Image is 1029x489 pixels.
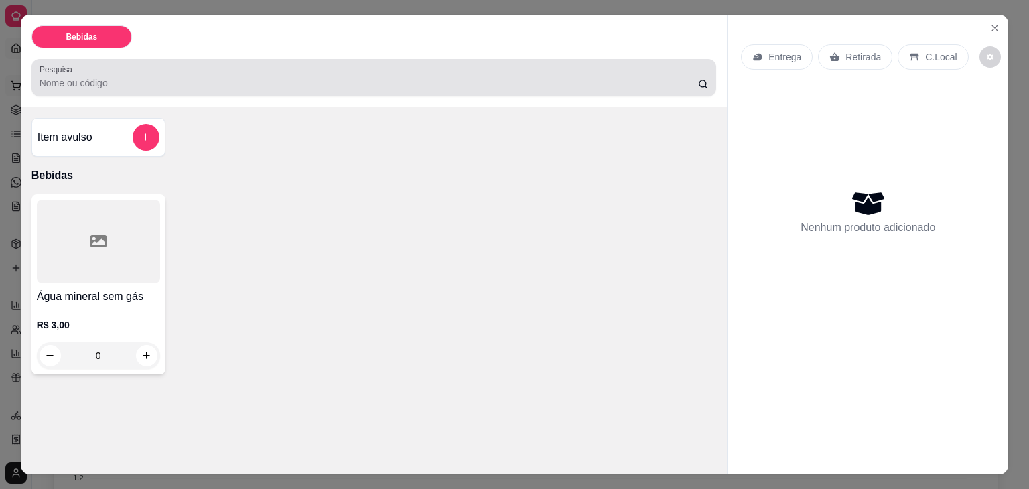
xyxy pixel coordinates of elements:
p: Nenhum produto adicionado [801,220,935,236]
p: Retirada [845,50,881,64]
label: Pesquisa [40,64,77,75]
button: decrease-product-quantity [40,345,61,366]
button: Close [984,17,1006,39]
p: R$ 3,00 [37,318,160,332]
input: Pesquisa [40,76,698,90]
p: Entrega [768,50,801,64]
h4: Água mineral sem gás [37,289,160,305]
h4: Item avulso [38,129,92,145]
button: increase-product-quantity [136,345,157,366]
p: C.Local [925,50,957,64]
p: Bebidas [31,167,717,184]
p: Bebidas [66,31,97,42]
button: add-separate-item [133,124,159,151]
button: decrease-product-quantity [979,46,1001,68]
